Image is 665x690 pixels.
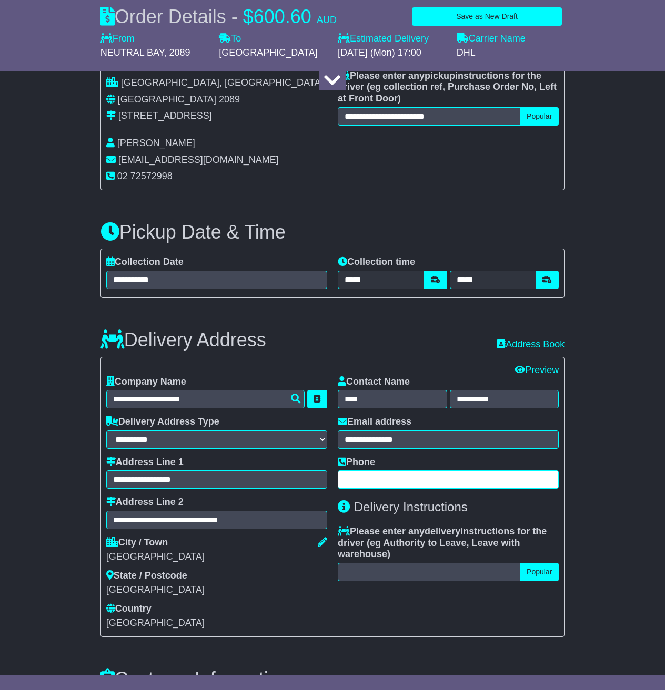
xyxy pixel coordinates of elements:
label: Address Line 2 [106,497,184,508]
div: [GEOGRAPHIC_DATA] [106,584,216,596]
span: , 2089 [164,47,190,58]
div: [GEOGRAPHIC_DATA] [106,551,327,563]
div: DHL [457,47,565,59]
div: [STREET_ADDRESS] [118,110,212,122]
a: Address Book [497,339,565,349]
span: [GEOGRAPHIC_DATA] [219,47,317,58]
label: Email address [338,416,411,428]
span: [GEOGRAPHIC_DATA] [118,94,216,105]
label: Estimated Delivery [338,33,446,45]
span: delivery [425,526,460,537]
label: Please enter any instructions for the driver ( ) [338,526,559,560]
span: 2089 [219,94,240,105]
span: Delivery Instructions [354,500,468,514]
span: 02 72572998 [117,171,173,181]
h3: Customs Information [100,668,565,689]
h3: Delivery Address [100,329,266,351]
label: To [219,33,241,45]
span: [EMAIL_ADDRESS][DOMAIN_NAME] [118,155,279,165]
span: [GEOGRAPHIC_DATA] [106,617,205,628]
h3: Pickup Date & Time [100,222,565,243]
span: NEUTRAL BAY [100,47,164,58]
button: Save as New Draft [412,7,562,26]
label: Address Line 1 [106,457,184,468]
span: [PERSON_NAME] [117,138,195,148]
div: Order Details - [100,5,337,28]
button: Popular [520,107,559,126]
label: Collection time [338,256,415,268]
span: eg collection ref, Purchase Order No, Left at Front Door [338,81,557,104]
label: Carrier Name [457,33,526,45]
label: Contact Name [338,376,410,388]
button: Popular [520,563,559,581]
label: City / Town [106,537,168,549]
label: From [100,33,135,45]
span: AUD [317,15,337,25]
label: Delivery Address Type [106,416,219,428]
label: Phone [338,457,375,468]
label: State / Postcode [106,570,187,582]
span: eg Authority to Leave, Leave with warehouse [338,538,520,560]
label: Company Name [106,376,186,388]
a: Preview [515,365,559,375]
span: 600.60 [254,6,311,27]
span: $ [243,6,254,27]
label: Country [106,603,152,615]
div: [DATE] (Mon) 17:00 [338,47,446,59]
label: Collection Date [106,256,184,268]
